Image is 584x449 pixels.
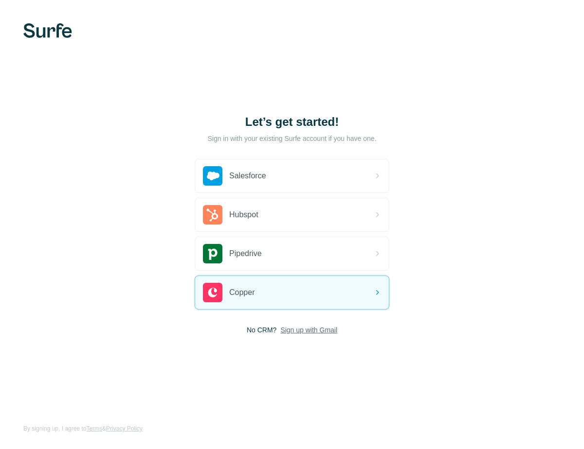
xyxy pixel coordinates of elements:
img: salesforce's logo [203,166,222,186]
span: Copper [229,287,255,298]
a: Terms [86,425,102,432]
h1: Let’s get started! [195,114,389,130]
img: copper's logo [203,283,222,302]
span: By signing up, I agree to & [23,424,143,433]
span: Hubspot [229,209,258,221]
a: Privacy Policy [106,425,143,432]
img: pipedrive's logo [203,244,222,263]
span: No CRM? [247,325,276,335]
span: Pipedrive [229,248,262,259]
img: hubspot's logo [203,205,222,224]
img: Surfe's logo [23,23,72,38]
button: Sign up with Gmail [280,325,337,335]
p: Sign in with your existing Surfe account if you have one. [207,134,376,143]
span: Salesforce [229,170,266,182]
